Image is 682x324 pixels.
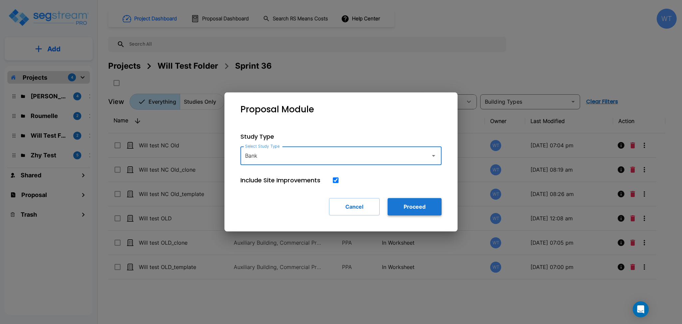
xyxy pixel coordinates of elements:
[240,176,320,185] p: Include Site Improvements
[245,143,280,149] label: Select Study Type
[240,132,442,141] p: Study Type
[329,198,380,215] button: Cancel
[240,103,314,116] p: Proposal Module
[388,198,442,215] button: Proceed
[633,301,649,317] div: Open Intercom Messenger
